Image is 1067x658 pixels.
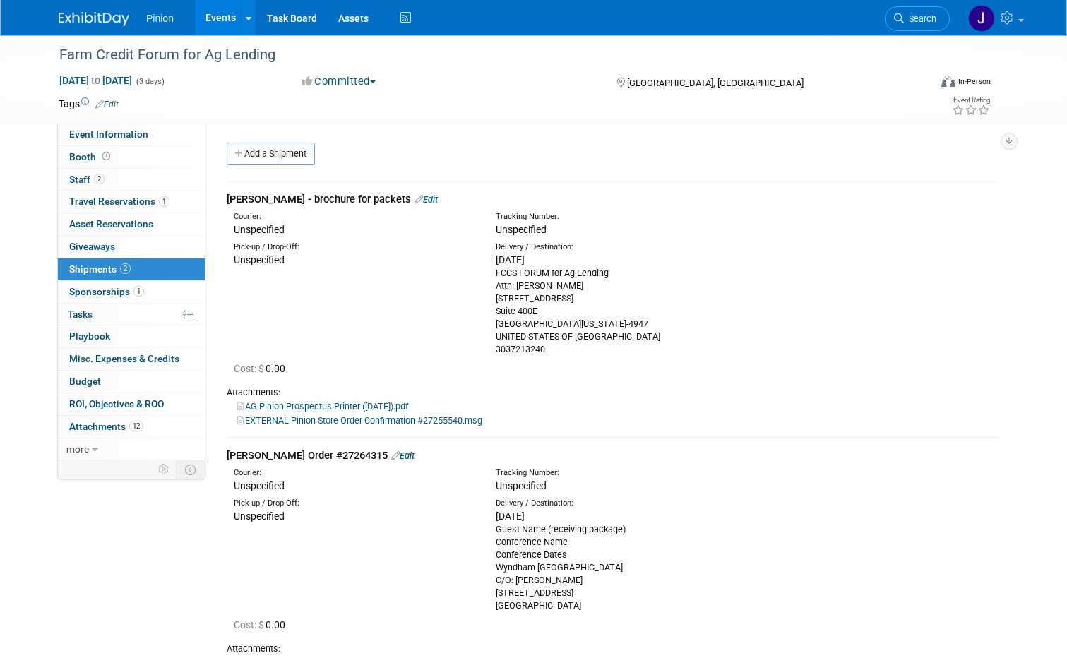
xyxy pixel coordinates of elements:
img: ExhibitDay [59,12,129,26]
span: Unspecified [234,254,285,265]
a: Playbook [58,325,205,347]
span: Budget [69,376,101,387]
a: Edit [391,450,415,461]
span: to [89,75,102,86]
a: EXTERNAL Pinion Store Order Confirmation #27255540.msg [237,415,482,426]
div: Guest Name (receiving package) Conference Name Conference Dates Wyndham [GEOGRAPHIC_DATA] C/O: [P... [496,523,737,612]
span: Unspecified [496,224,547,235]
a: Budget [58,371,205,393]
a: Staff2 [58,169,205,191]
div: [DATE] [496,253,737,267]
span: 2 [120,263,131,274]
span: Pinion [146,13,174,24]
div: Courier: [234,467,475,479]
span: Cost: $ [234,363,266,374]
div: Delivery / Destination: [496,498,737,509]
a: Shipments2 [58,258,205,280]
span: Sponsorships [69,286,144,297]
span: 0.00 [234,619,291,630]
button: Committed [297,74,381,89]
a: Giveaways [58,236,205,258]
span: Giveaways [69,241,115,252]
img: Format-Inperson.png [941,76,955,87]
a: AG-Pinion Prospectus-Printer ([DATE]).pdf [237,401,408,412]
a: Attachments12 [58,416,205,438]
div: Event Format [853,73,991,95]
td: Toggle Event Tabs [177,460,205,479]
div: [PERSON_NAME] - brochure for packets [227,192,998,207]
span: 12 [129,421,143,431]
a: Search [885,6,950,31]
span: [GEOGRAPHIC_DATA], [GEOGRAPHIC_DATA] [627,78,804,88]
div: In-Person [958,76,991,87]
span: Misc. Expenses & Credits [69,353,179,364]
span: Travel Reservations [69,196,169,207]
div: Unspecified [234,479,475,493]
a: Sponsorships1 [58,281,205,303]
span: Asset Reservations [69,218,153,229]
a: Edit [95,100,119,109]
span: Booth not reserved yet [100,151,113,162]
a: Add a Shipment [227,143,315,165]
span: Staff [69,174,105,185]
span: Booth [69,151,113,162]
div: FCCS FORUM for Ag Lending Attn: [PERSON_NAME] [STREET_ADDRESS] Suite 400E [GEOGRAPHIC_DATA][US_ST... [496,267,737,356]
div: [DATE] [496,509,737,523]
span: 1 [133,286,144,297]
div: Unspecified [234,222,475,237]
a: ROI, Objectives & ROO [58,393,205,415]
a: Travel Reservations1 [58,191,205,213]
div: [PERSON_NAME] Order #27264315 [227,448,998,463]
span: Attachments [69,421,143,432]
span: Unspecified [496,480,547,491]
a: Event Information [58,124,205,145]
div: Tracking Number: [496,211,801,222]
div: Pick-up / Drop-Off: [234,241,475,253]
a: Booth [58,146,205,168]
span: Playbook [69,330,110,342]
span: Cost: $ [234,619,266,630]
span: 1 [159,196,169,207]
div: Pick-up / Drop-Off: [234,498,475,509]
span: [DATE] [DATE] [59,74,133,87]
span: Unspecified [234,510,285,522]
span: Tasks [68,309,93,320]
div: Courier: [234,211,475,222]
span: ROI, Objectives & ROO [69,398,164,409]
span: (3 days) [135,77,165,86]
div: Farm Credit Forum for Ag Lending [54,42,912,68]
a: Edit [415,194,438,205]
a: Asset Reservations [58,213,205,235]
a: more [58,438,205,460]
span: Shipments [69,263,131,275]
td: Tags [59,97,119,111]
span: more [66,443,89,455]
span: 2 [94,174,105,184]
div: Delivery / Destination: [496,241,737,253]
span: 0.00 [234,363,291,374]
img: Jennifer Plumisto [968,5,995,32]
div: Attachments: [227,386,998,399]
div: Event Rating [952,97,990,104]
span: Search [904,13,936,24]
div: Attachments: [227,642,998,655]
a: Misc. Expenses & Credits [58,348,205,370]
span: Event Information [69,128,148,140]
div: Tracking Number: [496,467,801,479]
a: Tasks [58,304,205,325]
td: Personalize Event Tab Strip [152,460,177,479]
